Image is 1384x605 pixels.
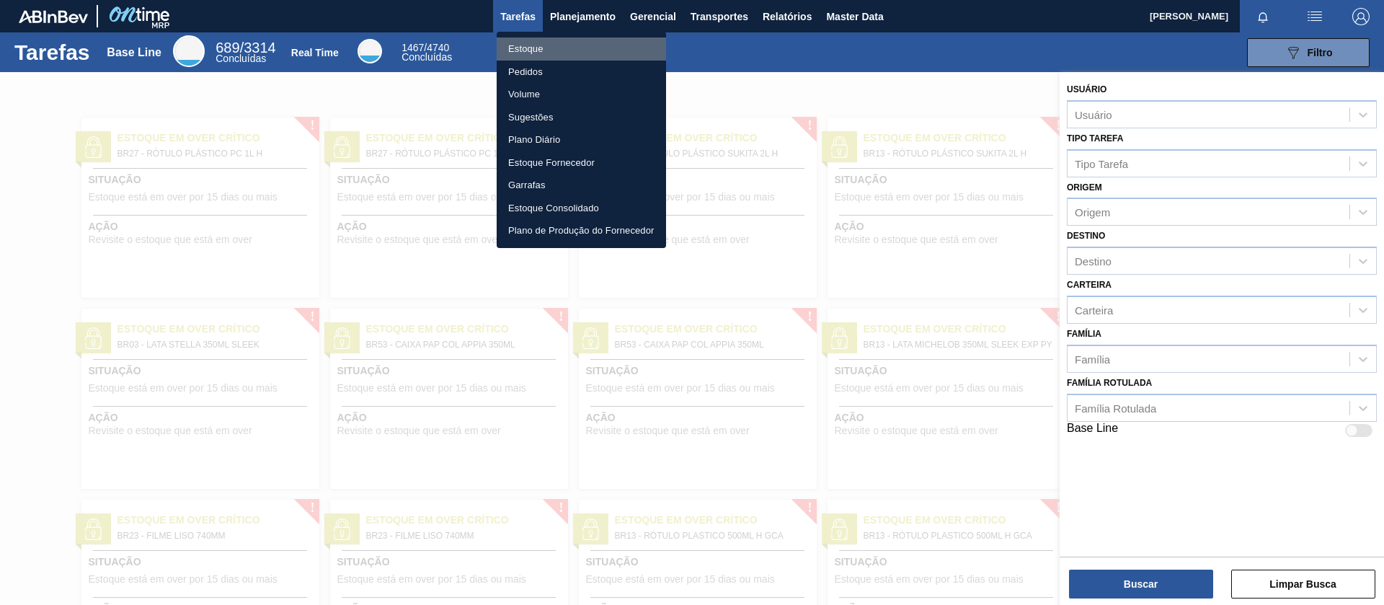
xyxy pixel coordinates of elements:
[497,174,666,197] a: Garrafas
[497,37,666,61] a: Estoque
[497,83,666,106] a: Volume
[497,219,666,242] a: Plano de Produção do Fornecedor
[497,128,666,151] a: Plano Diário
[497,106,666,129] a: Sugestões
[497,197,666,220] a: Estoque Consolidado
[497,61,666,84] a: Pedidos
[497,151,666,175] a: Estoque Fornecedor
